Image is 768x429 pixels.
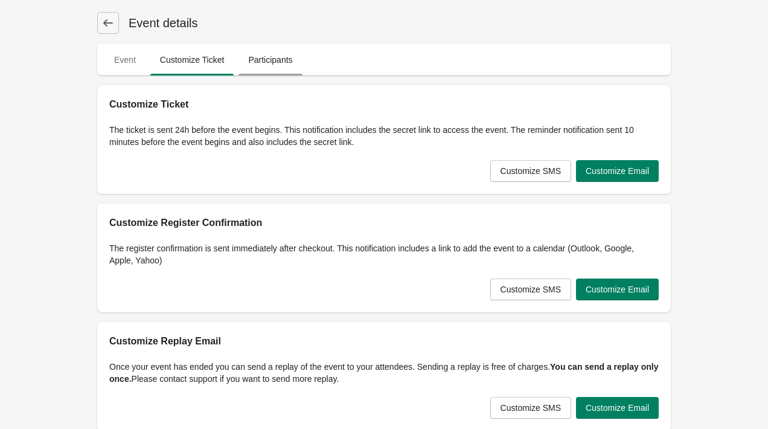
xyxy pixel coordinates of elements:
[104,49,146,71] span: Event
[238,49,302,71] span: Participants
[150,49,234,71] span: Customize Ticket
[109,361,659,385] p: Once your event has ended you can send a replay of the event to your attendees. Sending a replay ...
[109,97,659,112] h2: Customize Ticket
[109,334,659,349] h2: Customize Replay Email
[501,285,561,294] span: Customize SMS
[576,279,659,300] button: Customize Email
[490,397,571,419] button: Customize SMS
[109,242,659,266] p: The register confirmation is sent immediately after checkout. This notification includes a link t...
[576,160,659,182] button: Customize Email
[490,279,571,300] button: Customize SMS
[501,166,561,176] span: Customize SMS
[501,403,561,413] span: Customize SMS
[109,216,659,230] h2: Customize Register Confirmation
[586,166,649,176] span: Customize Email
[109,124,659,148] p: The ticket is sent 24h before the event begins. This notification includes the secret link to acc...
[576,397,659,419] button: Customize Email
[490,160,571,182] button: Customize SMS
[119,15,198,31] h1: Event details
[586,403,649,413] span: Customize Email
[586,285,649,294] span: Customize Email
[109,362,659,384] strong: You can send a replay only once.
